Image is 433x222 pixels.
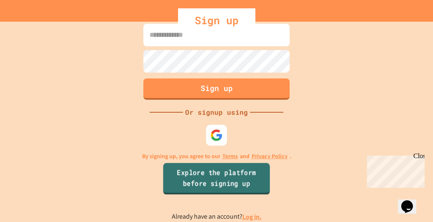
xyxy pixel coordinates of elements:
[143,78,290,100] button: Sign up
[183,107,250,117] div: Or signup using
[222,152,238,161] a: Terms
[172,212,262,222] p: Already have an account?
[398,189,425,214] iframe: chat widget
[3,3,58,53] div: Chat with us now!Close
[210,129,223,141] img: google-icon.svg
[142,152,291,161] p: By signing up, you agree to our and .
[163,163,270,195] a: Explore the platform before signing up
[252,152,288,161] a: Privacy Policy
[242,212,262,221] a: Log in.
[364,152,425,188] iframe: chat widget
[178,8,255,33] div: Sign up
